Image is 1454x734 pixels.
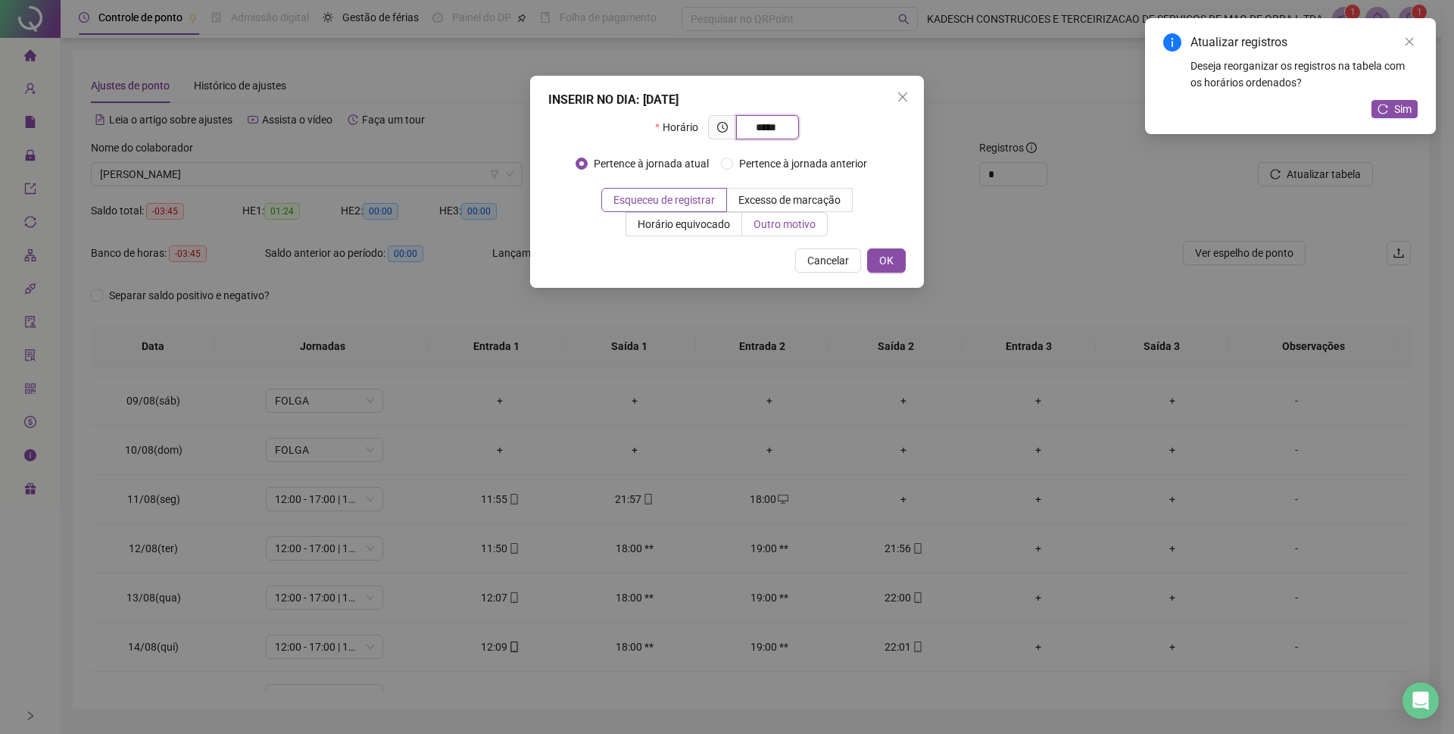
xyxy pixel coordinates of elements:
div: Open Intercom Messenger [1403,682,1439,719]
span: Outro motivo [754,218,816,230]
span: Pertence à jornada atual [588,155,715,172]
span: close [1404,36,1415,47]
div: Atualizar registros [1190,33,1418,52]
span: Horário equivocado [638,218,730,230]
span: close [897,91,909,103]
button: OK [867,248,906,273]
span: Sim [1394,101,1412,117]
a: Close [1401,33,1418,50]
button: Cancelar [795,248,861,273]
span: clock-circle [717,122,728,133]
span: Pertence à jornada anterior [733,155,873,172]
button: Close [891,85,915,109]
span: Esqueceu de registrar [613,194,715,206]
span: info-circle [1163,33,1181,52]
div: INSERIR NO DIA : [DATE] [548,91,906,109]
button: Sim [1371,100,1418,118]
span: Cancelar [807,252,849,269]
span: reload [1378,104,1388,114]
div: Deseja reorganizar os registros na tabela com os horários ordenados? [1190,58,1418,91]
span: Excesso de marcação [738,194,841,206]
label: Horário [655,115,707,139]
span: OK [879,252,894,269]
